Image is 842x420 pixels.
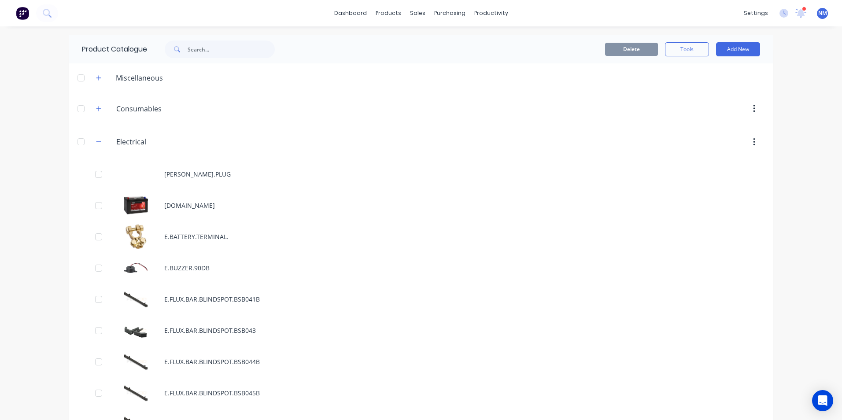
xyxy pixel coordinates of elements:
div: E.BUZZER.90DBE.BUZZER.90DB [69,252,773,284]
input: Search... [188,41,275,58]
div: E.BATTERY.CCA610.SO[DOMAIN_NAME] [69,190,773,221]
div: E.FLUX.BAR.BLINDSPOT.BSB045BE.FLUX.BAR.BLINDSPOT.BSB045B [69,377,773,409]
div: productivity [470,7,513,20]
button: Add New [716,42,760,56]
div: Open Intercom Messenger [812,390,833,411]
img: Factory [16,7,29,20]
div: sales [406,7,430,20]
button: Tools [665,42,709,56]
a: dashboard [330,7,371,20]
div: E.FLUX.BAR.BLINDSPOT.BSB041BE.FLUX.BAR.BLINDSPOT.BSB041B [69,284,773,315]
div: products [371,7,406,20]
div: E.BATTERY.TERMINAL.E.BATTERY.TERMINAL. [69,221,773,252]
input: Enter category name [116,103,221,114]
div: Miscellaneous [109,73,170,83]
div: purchasing [430,7,470,20]
div: E.FLUX.BAR.BLINDSPOT.BSB044BE.FLUX.BAR.BLINDSPOT.BSB044B [69,346,773,377]
div: [PERSON_NAME].PLUG [69,158,773,190]
div: Product Catalogue [69,35,147,63]
button: Delete [605,43,658,56]
span: NM [818,9,827,17]
input: Enter category name [116,136,221,147]
div: settings [739,7,772,20]
div: E.FLUX.BAR.BLINDSPOT.BSB043E.FLUX.BAR.BLINDSPOT.BSB043 [69,315,773,346]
